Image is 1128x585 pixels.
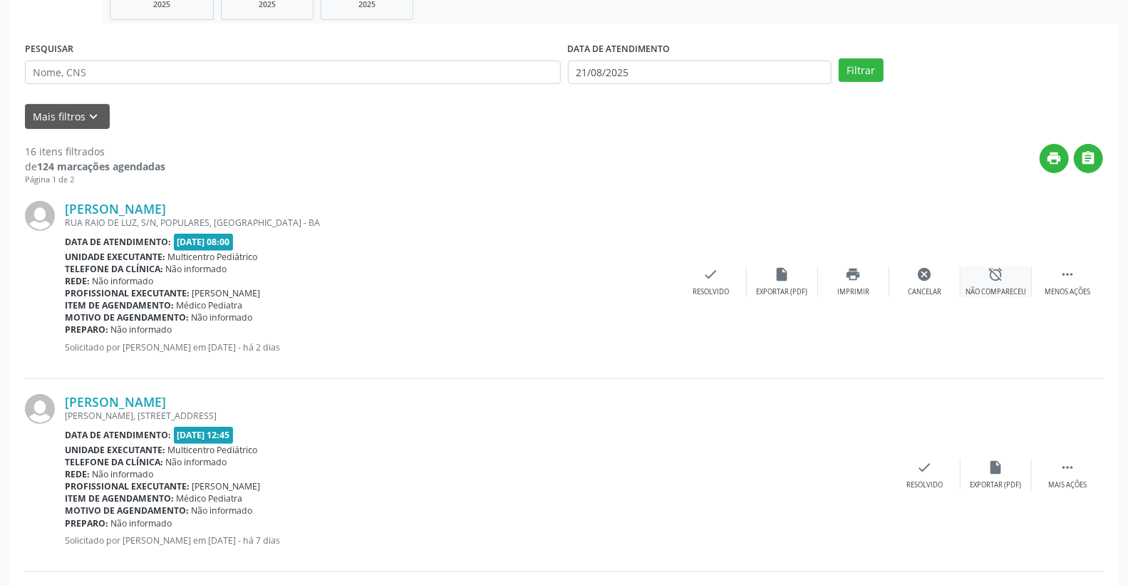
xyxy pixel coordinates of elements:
[837,287,869,297] div: Imprimir
[65,287,190,299] b: Profissional executante:
[988,266,1004,282] i: alarm_off
[568,38,671,61] label: DATA DE ATENDIMENTO
[65,236,171,248] b: Data de atendimento:
[192,480,261,492] span: [PERSON_NAME]
[25,61,561,85] input: Nome, CNS
[192,311,253,323] span: Não informado
[65,410,889,422] div: [PERSON_NAME], [STREET_ADDRESS]
[917,460,933,475] i: check
[1060,460,1075,475] i: 
[1045,287,1090,297] div: Menos ações
[65,394,166,410] a: [PERSON_NAME]
[1081,150,1097,166] i: 
[65,534,889,547] p: Solicitado por [PERSON_NAME] em [DATE] - há 7 dias
[25,174,165,186] div: Página 1 de 2
[775,266,790,282] i: insert_drive_file
[65,429,171,441] b: Data de atendimento:
[192,287,261,299] span: [PERSON_NAME]
[93,275,154,287] span: Não informado
[568,61,832,85] input: Selecione um intervalo
[177,299,243,311] span: Médico Pediatra
[917,266,933,282] i: cancel
[839,58,884,83] button: Filtrar
[65,299,174,311] b: Item de agendamento:
[168,251,258,263] span: Multicentro Pediátrico
[65,275,90,287] b: Rede:
[166,263,227,275] span: Não informado
[1060,266,1075,282] i: 
[25,38,73,61] label: PESQUISAR
[971,480,1022,490] div: Exportar (PDF)
[65,341,676,353] p: Solicitado por [PERSON_NAME] em [DATE] - há 2 dias
[966,287,1026,297] div: Não compareceu
[65,492,174,504] b: Item de agendamento:
[174,234,234,250] span: [DATE] 08:00
[757,287,808,297] div: Exportar (PDF)
[65,311,189,323] b: Motivo de agendamento:
[65,251,165,263] b: Unidade executante:
[177,492,243,504] span: Médico Pediatra
[65,201,166,217] a: [PERSON_NAME]
[988,460,1004,475] i: insert_drive_file
[93,468,154,480] span: Não informado
[65,444,165,456] b: Unidade executante:
[693,287,729,297] div: Resolvido
[25,394,55,424] img: img
[37,160,165,173] strong: 124 marcações agendadas
[1048,480,1087,490] div: Mais ações
[906,480,943,490] div: Resolvido
[65,480,190,492] b: Profissional executante:
[65,217,676,229] div: RUA RAIO DE LUZ, S/N, POPULARES, [GEOGRAPHIC_DATA] - BA
[703,266,719,282] i: check
[166,456,227,468] span: Não informado
[25,201,55,231] img: img
[65,504,189,517] b: Motivo de agendamento:
[1074,144,1103,173] button: 
[65,517,108,529] b: Preparo:
[65,263,163,275] b: Telefone da clínica:
[1040,144,1069,173] button: print
[174,427,234,443] span: [DATE] 12:45
[168,444,258,456] span: Multicentro Pediátrico
[86,109,102,125] i: keyboard_arrow_down
[1047,150,1062,166] i: print
[65,323,108,336] b: Preparo:
[25,104,110,129] button: Mais filtroskeyboard_arrow_down
[111,517,172,529] span: Não informado
[65,456,163,468] b: Telefone da clínica:
[65,468,90,480] b: Rede:
[192,504,253,517] span: Não informado
[908,287,941,297] div: Cancelar
[25,159,165,174] div: de
[111,323,172,336] span: Não informado
[25,144,165,159] div: 16 itens filtrados
[846,266,861,282] i: print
